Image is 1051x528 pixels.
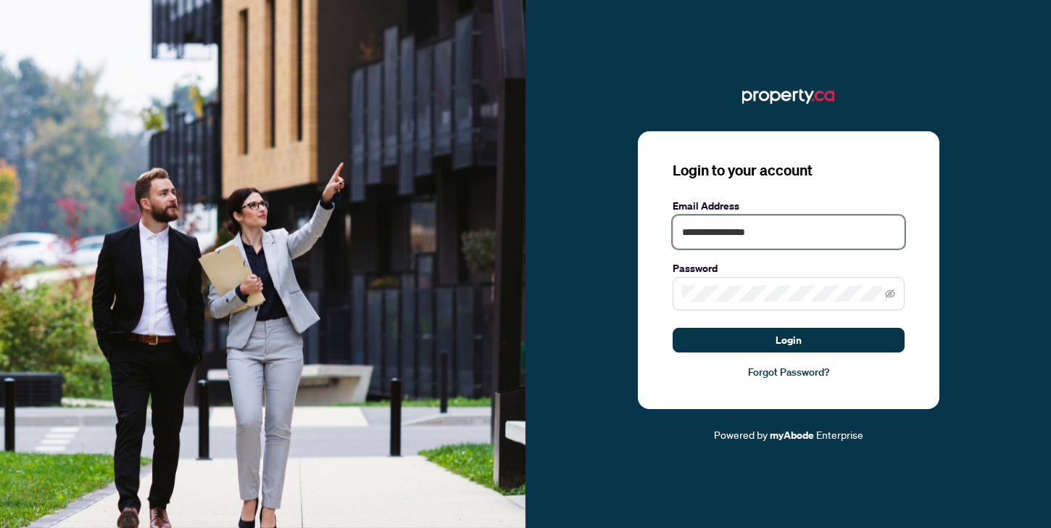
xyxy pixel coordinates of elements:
[816,428,863,441] span: Enterprise
[742,85,834,108] img: ma-logo
[673,198,905,214] label: Email Address
[770,427,814,443] a: myAbode
[776,329,802,352] span: Login
[673,260,905,276] label: Password
[673,364,905,380] a: Forgot Password?
[714,428,768,441] span: Powered by
[885,289,895,299] span: eye-invisible
[673,328,905,352] button: Login
[673,160,905,181] h3: Login to your account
